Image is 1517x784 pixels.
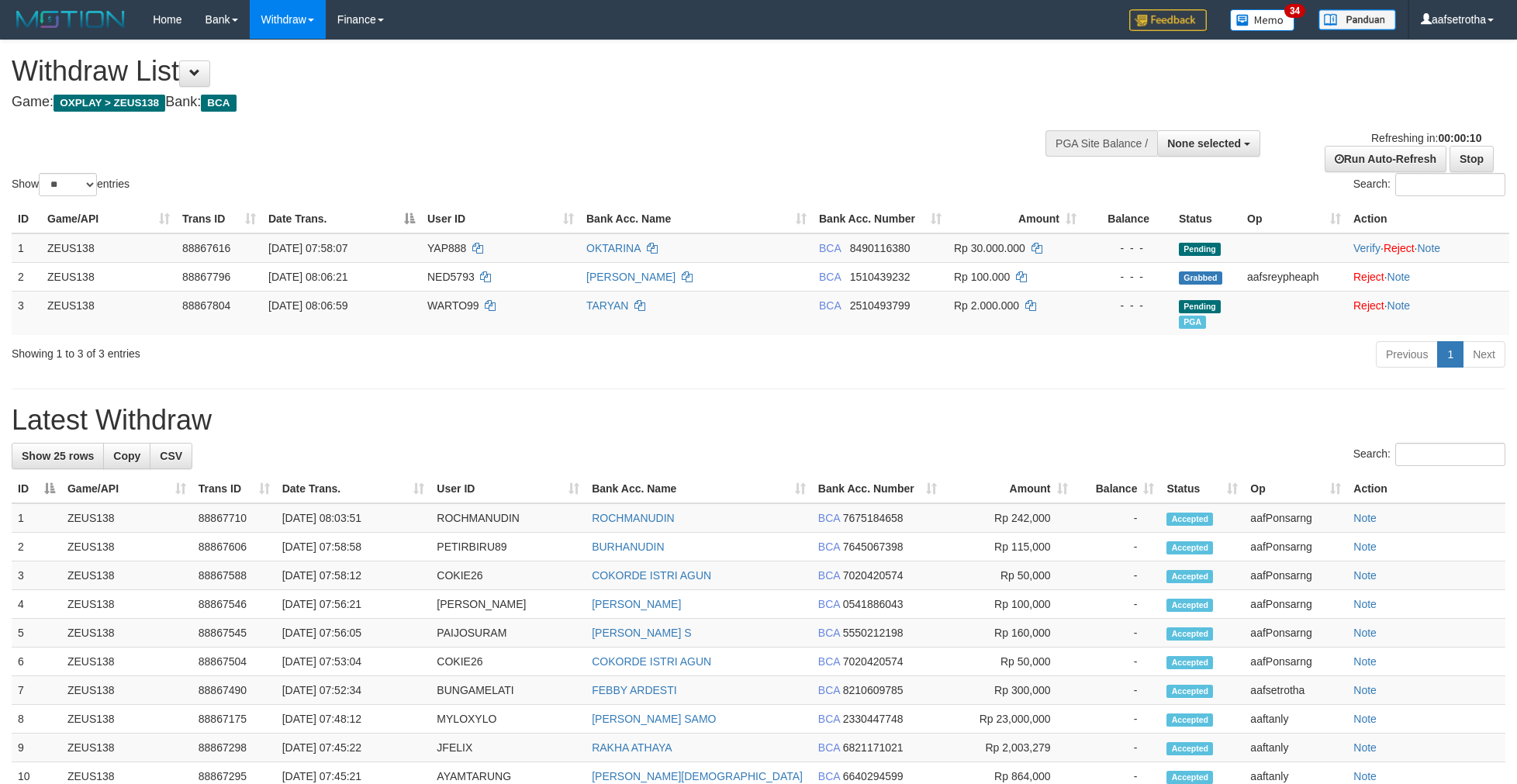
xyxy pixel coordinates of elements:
[1230,9,1295,31] img: Button%20Memo.svg
[276,648,431,676] td: [DATE] 07:53:04
[427,299,479,312] span: WARTO99
[12,405,1505,436] h1: Latest Withdraw
[276,619,431,648] td: [DATE] 07:56:05
[1173,205,1241,233] th: Status
[276,734,431,762] td: [DATE] 07:45:22
[176,205,262,233] th: Trans ID: activate to sort column ascending
[1166,656,1213,669] span: Accepted
[12,734,61,762] td: 9
[12,705,61,734] td: 8
[943,676,1074,705] td: Rp 300,000
[430,533,586,561] td: PETIRBIRU89
[430,734,586,762] td: JFELIX
[592,655,711,668] a: COKORDE ISTRI AGUN
[12,95,996,110] h4: Game: Bank:
[1353,770,1377,782] a: Note
[943,705,1074,734] td: Rp 23,000,000
[12,619,61,648] td: 5
[843,541,904,553] span: Copy 7645067398 to clipboard
[818,684,840,696] span: BCA
[1083,205,1173,233] th: Balance
[1074,676,1161,705] td: -
[427,242,466,254] span: YAP888
[943,561,1074,590] td: Rp 50,000
[1166,685,1213,698] span: Accepted
[61,533,192,561] td: ZEUS138
[1438,132,1481,144] strong: 00:00:10
[1387,299,1411,312] a: Note
[1353,598,1377,610] a: Note
[1353,443,1505,466] label: Search:
[818,541,840,553] span: BCA
[41,291,176,335] td: ZEUS138
[430,590,586,619] td: [PERSON_NAME]
[1318,9,1396,30] img: panduan.png
[1347,205,1509,233] th: Action
[103,443,150,469] a: Copy
[1160,475,1244,503] th: Status: activate to sort column ascending
[818,655,840,668] span: BCA
[1166,599,1213,612] span: Accepted
[192,648,276,676] td: 88867504
[1166,742,1213,755] span: Accepted
[12,648,61,676] td: 6
[943,734,1074,762] td: Rp 2,003,279
[850,242,911,254] span: Copy 8490116380 to clipboard
[12,205,41,233] th: ID
[268,299,347,312] span: [DATE] 08:06:59
[586,242,641,254] a: OKTARINA
[1089,240,1166,256] div: - - -
[592,770,803,782] a: [PERSON_NAME][DEMOGRAPHIC_DATA]
[12,590,61,619] td: 4
[1166,541,1213,554] span: Accepted
[12,173,130,196] label: Show entries
[12,233,41,263] td: 1
[427,271,475,283] span: NED5793
[192,475,276,503] th: Trans ID: activate to sort column ascending
[1244,619,1347,648] td: aafPonsarng
[1353,541,1377,553] a: Note
[41,205,176,233] th: Game/API: activate to sort column ascending
[1166,713,1213,727] span: Accepted
[1244,561,1347,590] td: aafPonsarng
[818,741,840,754] span: BCA
[586,271,676,283] a: [PERSON_NAME]
[1244,533,1347,561] td: aafPonsarng
[1045,130,1157,157] div: PGA Site Balance /
[1347,291,1509,335] td: ·
[843,684,904,696] span: Copy 8210609785 to clipboard
[1353,299,1384,312] a: Reject
[592,627,691,639] a: [PERSON_NAME] S
[192,705,276,734] td: 88867175
[421,205,580,233] th: User ID: activate to sort column ascending
[1074,734,1161,762] td: -
[12,443,104,469] a: Show 25 rows
[850,271,911,283] span: Copy 1510439232 to clipboard
[592,741,672,754] a: RAKHA ATHAYA
[192,619,276,648] td: 88867545
[813,205,948,233] th: Bank Acc. Number: activate to sort column ascending
[12,262,41,291] td: 2
[12,291,41,335] td: 3
[1395,173,1505,196] input: Search:
[61,503,192,533] td: ZEUS138
[1074,590,1161,619] td: -
[1166,771,1213,784] span: Accepted
[1179,243,1221,256] span: Pending
[943,475,1074,503] th: Amount: activate to sort column ascending
[954,242,1025,254] span: Rp 30.000.000
[113,450,140,462] span: Copy
[12,56,996,87] h1: Withdraw List
[430,619,586,648] td: PAIJOSURAM
[1244,475,1347,503] th: Op: activate to sort column ascending
[430,676,586,705] td: BUNGAMELATI
[819,271,841,283] span: BCA
[1074,503,1161,533] td: -
[1347,475,1505,503] th: Action
[268,271,347,283] span: [DATE] 08:06:21
[1089,298,1166,313] div: - - -
[182,271,230,283] span: 88867796
[843,655,904,668] span: Copy 7020420574 to clipboard
[812,475,943,503] th: Bank Acc. Number: activate to sort column ascending
[818,569,840,582] span: BCA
